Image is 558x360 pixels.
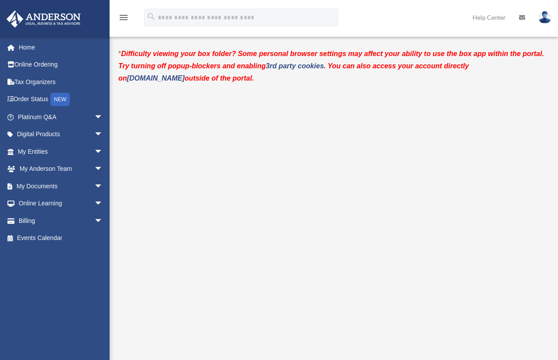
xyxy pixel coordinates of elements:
[6,73,116,91] a: Tax Organizers
[94,108,112,126] span: arrow_drop_down
[6,56,116,74] a: Online Ordering
[146,12,156,21] i: search
[6,39,116,56] a: Home
[118,15,129,23] a: menu
[94,177,112,195] span: arrow_drop_down
[6,229,116,247] a: Events Calendar
[266,62,324,70] a: 3rd party cookies
[6,126,116,143] a: Digital Productsarrow_drop_down
[127,74,185,82] a: [DOMAIN_NAME]
[6,195,116,212] a: Online Learningarrow_drop_down
[6,143,116,160] a: My Entitiesarrow_drop_down
[4,11,83,28] img: Anderson Advisors Platinum Portal
[6,160,116,178] a: My Anderson Teamarrow_drop_down
[94,195,112,213] span: arrow_drop_down
[94,160,112,178] span: arrow_drop_down
[94,212,112,230] span: arrow_drop_down
[50,93,70,106] div: NEW
[6,108,116,126] a: Platinum Q&Aarrow_drop_down
[118,12,129,23] i: menu
[6,212,116,229] a: Billingarrow_drop_down
[118,50,544,82] strong: Difficulty viewing your box folder? Some personal browser settings may affect your ability to use...
[538,11,551,24] img: User Pic
[6,177,116,195] a: My Documentsarrow_drop_down
[6,91,116,109] a: Order StatusNEW
[94,126,112,144] span: arrow_drop_down
[94,143,112,161] span: arrow_drop_down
